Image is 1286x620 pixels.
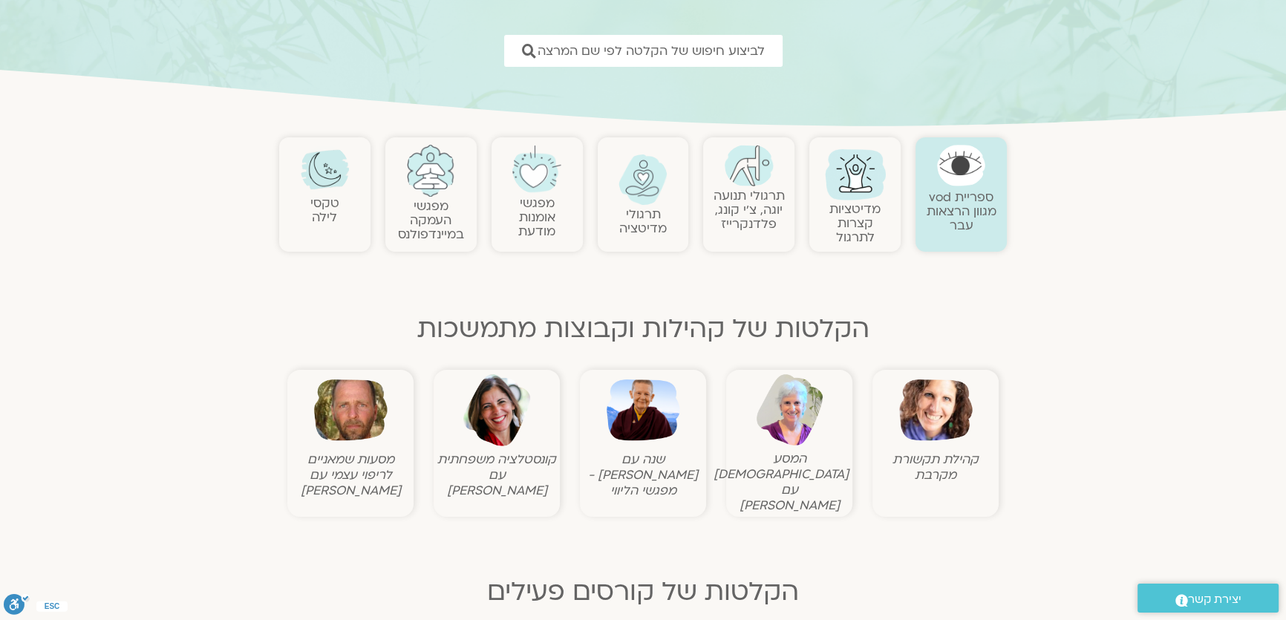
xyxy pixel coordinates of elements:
a: מדיטציות קצרות לתרגול [829,200,881,246]
figcaption: המסע [DEMOGRAPHIC_DATA] עם [PERSON_NAME] [730,451,849,513]
a: ספריית vodמגוון הרצאות עבר [927,189,996,234]
figcaption: שנה עם [PERSON_NAME] - מפגשי הליווי [584,451,702,498]
figcaption: קונסטלציה משפחתית עם [PERSON_NAME] [437,451,556,498]
h2: הקלטות של קהילות וקבוצות מתמשכות [279,314,1007,344]
h2: הקלטות של קורסים פעילים [279,577,1007,607]
figcaption: מסעות שמאניים לריפוי עצמי עם [PERSON_NAME] [291,451,410,498]
a: מפגשיהעמקה במיינדפולנס [398,198,464,243]
a: מפגשיאומנות מודעת [518,195,555,240]
a: תרגולי תנועהיוגה, צ׳י קונג, פלדנקרייז [714,187,785,232]
span: לביצוע חיפוש של הקלטה לפי שם המרצה [538,44,765,58]
figcaption: קהילת תקשורת מקרבת [876,451,995,483]
a: יצירת קשר [1138,584,1279,613]
a: לביצוע חיפוש של הקלטה לפי שם המרצה [504,35,783,67]
a: תרגולימדיטציה [619,206,667,237]
span: יצירת קשר [1188,590,1241,610]
a: טקסילילה [310,195,339,226]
